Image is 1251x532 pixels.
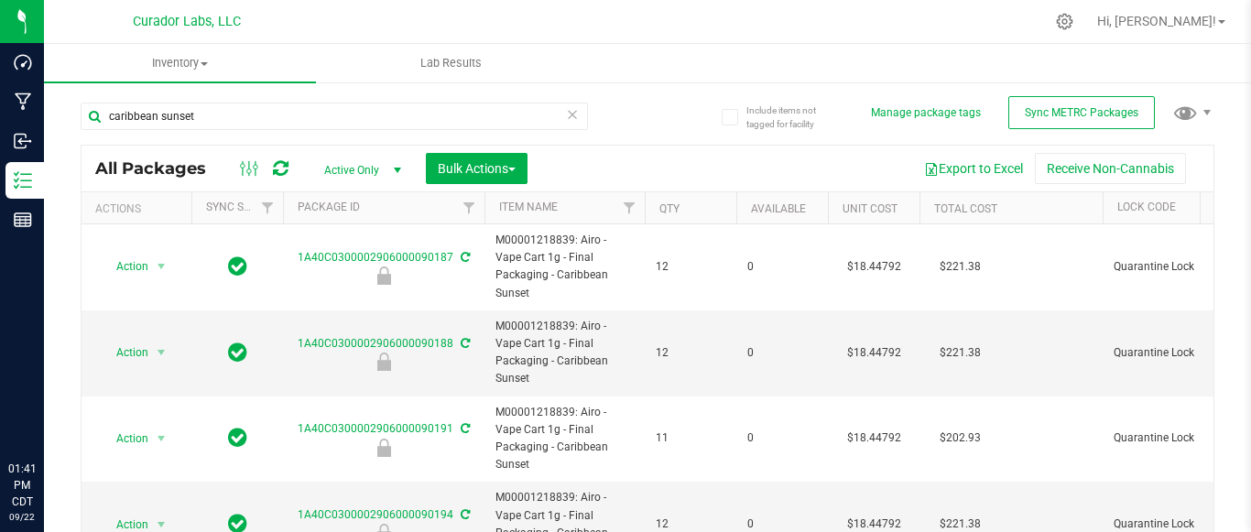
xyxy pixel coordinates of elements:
span: M00001218839: Airo - Vape Cart 1g - Final Packaging - Caribbean Sunset [495,318,634,388]
a: Filter [454,192,484,223]
span: Sync from Compliance System [458,251,470,264]
div: Actions [95,202,184,215]
span: 0 [747,258,817,276]
span: In Sync [228,340,247,365]
span: 12 [656,258,725,276]
span: $221.38 [930,254,990,280]
span: $202.93 [930,425,990,451]
span: Quarantine Lock [1114,344,1229,362]
a: Sync Status [206,201,277,213]
span: Quarantine Lock [1114,258,1229,276]
span: M00001218839: Airo - Vape Cart 1g - Final Packaging - Caribbean Sunset [495,232,634,302]
span: Quarantine Lock [1114,429,1229,447]
a: Filter [253,192,283,223]
inline-svg: Reports [14,211,32,229]
a: Package ID [298,201,360,213]
span: Sync METRC Packages [1025,106,1138,119]
span: In Sync [228,254,247,279]
div: Quarantine Lock [280,266,487,285]
a: Inventory [44,44,316,82]
span: 0 [747,429,817,447]
span: Sync from Compliance System [458,508,470,521]
span: 11 [656,429,725,447]
button: Sync METRC Packages [1008,96,1155,129]
div: Quarantine Lock [280,353,487,371]
span: Clear [566,103,579,126]
button: Export to Excel [912,153,1035,184]
span: In Sync [228,425,247,451]
a: 1A40C0300002906000090194 [298,508,453,521]
a: Total Cost [934,202,997,215]
span: 0 [747,344,817,362]
a: Lock Code [1117,201,1176,213]
span: Action [100,254,149,279]
span: M00001218839: Airo - Vape Cart 1g - Final Packaging - Caribbean Sunset [495,404,634,474]
a: Available [751,202,806,215]
span: Action [100,426,149,451]
p: 09/22 [8,510,36,524]
span: Sync from Compliance System [458,337,470,350]
div: Manage settings [1053,13,1076,30]
button: Receive Non-Cannabis [1035,153,1186,184]
a: Item Name [499,201,558,213]
span: $221.38 [930,340,990,366]
span: Sync from Compliance System [458,422,470,435]
span: All Packages [95,158,224,179]
span: select [150,254,173,279]
button: Manage package tags [871,105,981,121]
a: Qty [659,202,680,215]
span: Lab Results [396,55,506,71]
span: Bulk Actions [438,161,516,176]
button: Bulk Actions [426,153,528,184]
inline-svg: Inventory [14,171,32,190]
span: Curador Labs, LLC [133,14,241,29]
a: Filter [615,192,645,223]
td: $18.44792 [828,396,919,483]
span: Include items not tagged for facility [746,103,838,131]
td: $18.44792 [828,224,919,310]
a: Lab Results [316,44,588,82]
span: select [150,426,173,451]
span: 12 [656,344,725,362]
p: 01:41 PM CDT [8,461,36,510]
div: Quarantine Lock [280,439,487,457]
span: Inventory [44,55,316,71]
span: select [150,340,173,365]
a: 1A40C0300002906000090188 [298,337,453,350]
a: 1A40C0300002906000090191 [298,422,453,435]
inline-svg: Manufacturing [14,92,32,111]
a: 1A40C0300002906000090187 [298,251,453,264]
span: Hi, [PERSON_NAME]! [1097,14,1216,28]
inline-svg: Inbound [14,132,32,150]
inline-svg: Dashboard [14,53,32,71]
a: Unit Cost [843,202,897,215]
iframe: Resource center [18,385,73,440]
td: $18.44792 [828,310,919,396]
span: Action [100,340,149,365]
input: Search Package ID, Item Name, SKU, Lot or Part Number... [81,103,588,130]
